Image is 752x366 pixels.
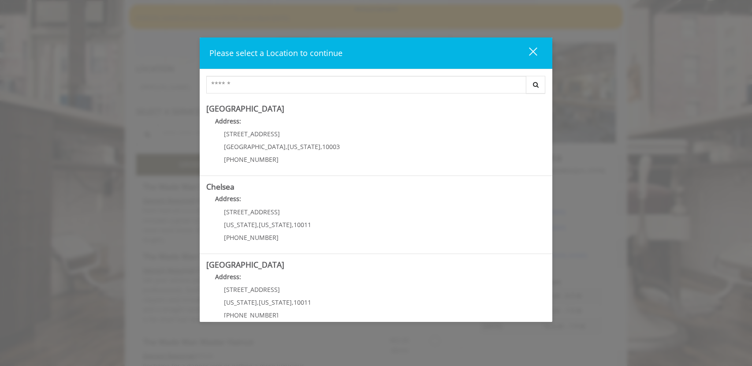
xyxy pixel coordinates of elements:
span: [PHONE_NUMBER] [224,311,279,319]
span: [US_STATE] [224,298,257,306]
span: , [286,142,287,151]
span: , [320,142,322,151]
span: , [257,298,259,306]
div: Center Select [206,76,546,98]
span: , [292,298,294,306]
button: close dialog [513,44,543,62]
b: Address: [215,117,241,125]
span: , [292,220,294,229]
input: Search Center [206,76,526,93]
span: [PHONE_NUMBER] [224,155,279,164]
span: 10011 [294,298,311,306]
span: [US_STATE] [287,142,320,151]
b: Address: [215,194,241,203]
span: [US_STATE] [259,298,292,306]
span: 10003 [322,142,340,151]
span: Please select a Location to continue [209,48,342,58]
span: [US_STATE] [224,220,257,229]
span: [STREET_ADDRESS] [224,208,280,216]
div: close dialog [519,47,536,60]
b: Chelsea [206,181,235,192]
span: , [257,220,259,229]
b: [GEOGRAPHIC_DATA] [206,259,284,270]
i: Search button [531,82,541,88]
span: [STREET_ADDRESS] [224,130,280,138]
span: [GEOGRAPHIC_DATA] [224,142,286,151]
span: [STREET_ADDRESS] [224,285,280,294]
span: [US_STATE] [259,220,292,229]
b: [GEOGRAPHIC_DATA] [206,103,284,114]
span: 10011 [294,220,311,229]
span: [PHONE_NUMBER] [224,233,279,242]
b: Address: [215,273,241,281]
